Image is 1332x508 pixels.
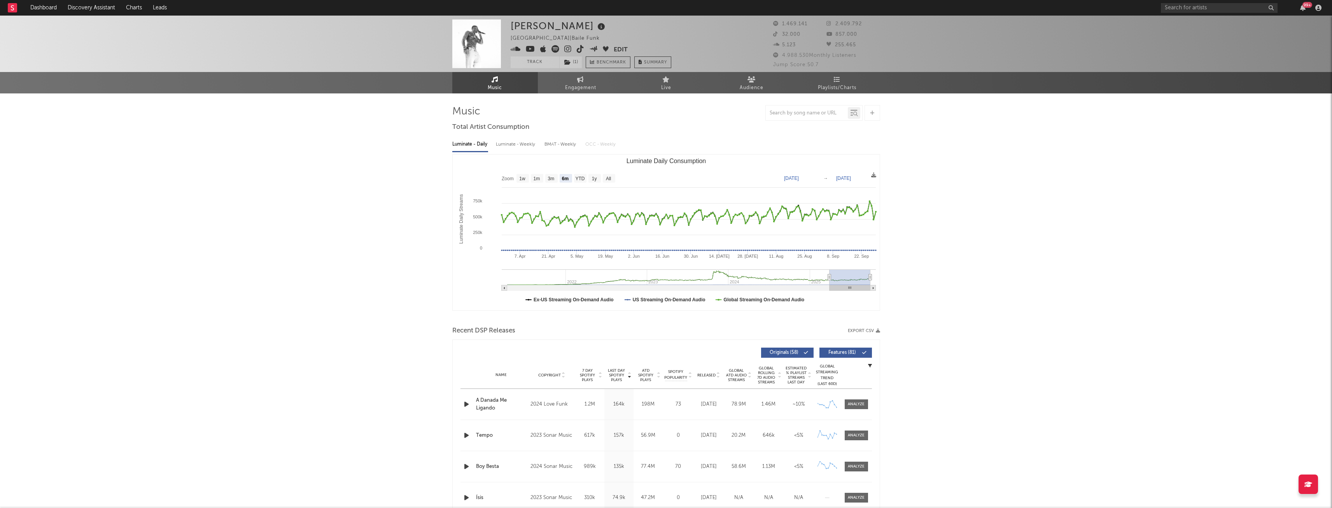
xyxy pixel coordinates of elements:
[597,58,626,67] span: Benchmark
[606,494,632,502] div: 74.9k
[476,432,527,439] a: Tempo
[696,401,722,408] div: [DATE]
[786,366,807,385] span: Estimated % Playlist Streams Last Day
[836,176,851,181] text: [DATE]
[570,254,583,258] text: 5. May
[452,138,488,151] div: Luminate - Daily
[726,368,747,382] span: Global ATD Audio Streams
[577,368,598,382] span: 7 Day Spotify Plays
[723,297,804,302] text: Global Streaming On-Demand Audio
[476,494,527,502] a: Ísis
[786,494,812,502] div: N/A
[544,138,578,151] div: BMAT - Weekly
[665,463,692,471] div: 70
[824,350,860,355] span: Features ( 81 )
[665,432,692,439] div: 0
[548,176,554,181] text: 3m
[737,254,758,258] text: 28. [DATE]
[766,110,848,116] input: Search by song name or URL
[761,348,814,358] button: Originals(58)
[530,431,573,440] div: 2023 Sonar Music
[473,199,482,203] text: 750k
[766,350,802,355] span: Originals ( 58 )
[726,494,752,502] div: N/A
[511,19,607,32] div: [PERSON_NAME]
[709,72,795,93] a: Audience
[575,176,585,181] text: YTD
[606,176,611,181] text: All
[773,62,819,67] span: Jump Score: 50.7
[816,364,839,387] div: Global Streaming Trend (Last 60D)
[773,32,800,37] span: 32.000
[818,83,856,93] span: Playlists/Charts
[488,83,502,93] span: Music
[819,348,872,358] button: Features(81)
[530,462,573,471] div: 2024 Sonar Music
[665,494,692,502] div: 0
[773,42,796,47] span: 5.123
[635,368,656,382] span: ATD Spotify Plays
[696,494,722,502] div: [DATE]
[514,254,525,258] text: 7. Apr
[577,401,602,408] div: 1.2M
[827,254,839,258] text: 8. Sep
[452,72,538,93] a: Music
[476,372,527,378] div: Name
[473,214,482,219] text: 500k
[458,194,464,244] text: Luminate Daily Streams
[577,432,602,439] div: 617k
[826,21,862,26] span: 2.409.792
[635,494,661,502] div: 47.2M
[606,463,632,471] div: 135k
[511,34,609,43] div: [GEOGRAPHIC_DATA] | Baile Funk
[684,254,698,258] text: 30. Jun
[797,254,812,258] text: 25. Aug
[628,254,639,258] text: 2. Jun
[696,463,722,471] div: [DATE]
[756,366,777,385] span: Global Rolling 7D Audio Streams
[635,432,661,439] div: 56.9M
[560,56,582,68] button: (1)
[632,297,705,302] text: US Streaming On-Demand Audio
[452,326,515,336] span: Recent DSP Releases
[511,56,559,68] button: Track
[726,432,752,439] div: 20.2M
[606,432,632,439] div: 157k
[786,463,812,471] div: <5%
[740,83,763,93] span: Audience
[534,297,614,302] text: Ex-US Streaming On-Demand Audio
[606,368,627,382] span: Last Day Spotify Plays
[530,493,573,503] div: 2023 Sonar Music
[773,53,856,58] span: 4.988.530 Monthly Listeners
[786,432,812,439] div: <5%
[453,155,880,310] svg: Luminate Daily Consumption
[496,138,537,151] div: Luminate - Weekly
[726,401,752,408] div: 78.9M
[769,254,783,258] text: 11. Aug
[644,60,667,65] span: Summary
[1161,3,1278,13] input: Search for artists
[854,254,869,258] text: 22. Sep
[773,21,807,26] span: 1.469.141
[823,176,828,181] text: →
[577,494,602,502] div: 310k
[452,123,529,132] span: Total Artist Consumption
[476,397,527,412] a: A Danada Me Ligando
[586,56,630,68] a: Benchmark
[480,246,482,250] text: 0
[476,463,527,471] a: Boy Besta
[756,401,782,408] div: 1.46M
[784,176,799,181] text: [DATE]
[786,401,812,408] div: ~ 10 %
[559,56,582,68] span: ( 1 )
[626,158,706,164] text: Luminate Daily Consumption
[533,176,540,181] text: 1m
[697,373,716,378] span: Released
[598,254,613,258] text: 19. May
[696,432,722,439] div: [DATE]
[565,83,596,93] span: Engagement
